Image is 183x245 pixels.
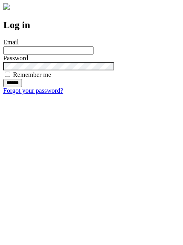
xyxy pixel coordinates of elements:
label: Password [3,55,28,61]
a: Forgot your password? [3,87,63,94]
label: Email [3,39,19,46]
img: logo-4e3dc11c47720685a147b03b5a06dd966a58ff35d612b21f08c02c0306f2b779.png [3,3,10,10]
h2: Log in [3,20,180,31]
label: Remember me [13,71,51,78]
